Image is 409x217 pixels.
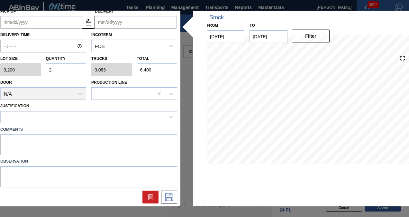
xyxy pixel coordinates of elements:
[85,18,92,26] img: locked
[161,191,177,203] div: Save Suggestion
[91,80,127,85] label: Production Line
[95,9,114,13] label: Delivery
[0,9,16,13] label: Pick up
[207,30,244,43] input: mm/dd/yyyy
[91,33,112,37] label: Incoterm
[0,80,12,85] label: Door
[0,125,177,134] label: Comments
[137,56,150,61] label: Total
[82,15,95,28] button: locked
[0,157,177,166] label: Observation
[91,56,107,61] label: Trucks
[0,54,41,63] label: Lot size
[95,16,177,29] input: mm/dd/yyyy
[0,103,29,108] label: Justification
[0,30,86,40] label: Delivery Time
[209,14,224,21] div: Stock
[95,43,105,49] div: FOB
[142,191,159,203] div: Delete Suggestion
[250,30,287,43] input: mm/dd/yyyy
[0,16,82,29] input: mm/dd/yyyy
[207,23,218,28] label: From
[250,23,255,28] label: to
[46,56,66,61] label: Quantity
[292,30,330,42] button: Filter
